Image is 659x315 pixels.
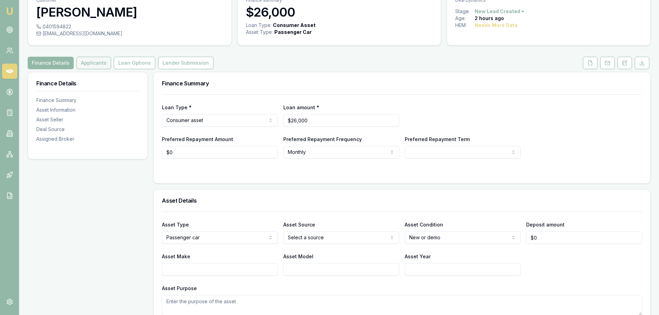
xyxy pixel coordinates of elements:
[157,57,215,69] a: Lender Submission
[6,7,14,15] img: emu-icon-u.png
[28,57,75,69] a: Finance Details
[162,136,233,142] label: Preferred Repayment Amount
[36,23,223,30] div: 0401594822
[455,15,475,22] div: Age:
[75,57,112,69] a: Applicants
[475,15,504,22] div: 2 hours ago
[28,57,74,69] button: Finance Details
[246,22,272,29] div: Loan Type:
[158,57,213,69] button: Lender Submission
[36,136,139,142] div: Assigned Broker
[162,285,197,291] label: Asset Purpose
[274,29,312,36] div: Passenger Car
[36,97,139,104] div: Finance Summary
[283,253,313,259] label: Asset Model
[246,5,433,19] h3: $26,000
[112,57,157,69] a: Loan Options
[526,231,642,244] input: $
[246,29,273,36] div: Asset Type :
[475,22,518,29] div: Needs More Data
[36,30,223,37] div: [EMAIL_ADDRESS][DOMAIN_NAME]
[405,136,470,142] label: Preferred Repayment Term
[455,22,475,29] div: HEM:
[475,8,525,15] button: New Lead Created
[162,81,642,86] h3: Finance Summary
[36,106,139,113] div: Asset Information
[526,222,565,228] label: Deposit amount
[36,81,139,86] h3: Finance Details
[283,222,315,228] label: Asset Source
[36,126,139,133] div: Deal Source
[273,22,315,29] div: Consumer Asset
[283,104,319,110] label: Loan amount *
[162,222,189,228] label: Asset Type
[405,222,443,228] label: Asset Condition
[283,136,362,142] label: Preferred Repayment Frequency
[162,104,192,110] label: Loan Type *
[162,253,190,259] label: Asset Make
[283,114,399,127] input: $
[162,198,642,203] h3: Asset Details
[162,146,278,158] input: $
[76,57,111,69] button: Applicants
[36,5,223,19] h3: [PERSON_NAME]
[405,253,431,259] label: Asset Year
[114,57,155,69] button: Loan Options
[455,8,475,15] div: Stage:
[36,116,139,123] div: Asset Seller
